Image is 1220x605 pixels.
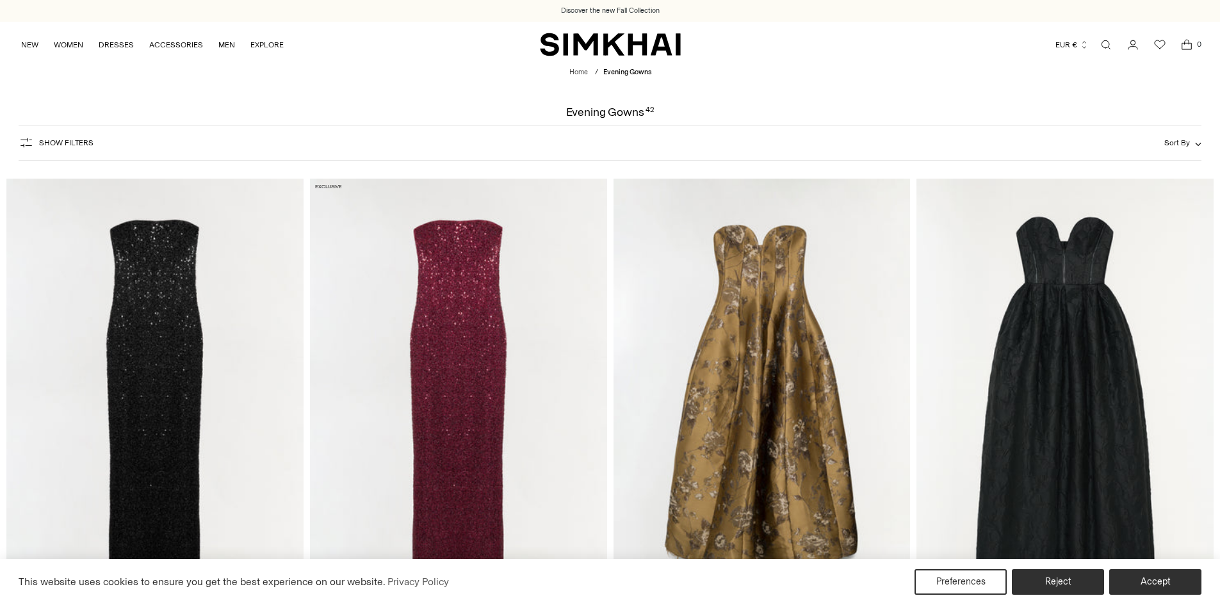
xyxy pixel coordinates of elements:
[54,31,83,59] a: WOMEN
[250,31,284,59] a: EXPLORE
[1164,136,1201,150] button: Sort By
[595,67,598,78] div: /
[218,31,235,59] a: MEN
[566,106,655,118] h1: Evening Gowns
[1109,569,1201,595] button: Accept
[915,569,1007,595] button: Preferences
[19,133,94,153] button: Show Filters
[1147,32,1173,58] a: Wishlist
[1093,32,1119,58] a: Open search modal
[386,572,451,592] a: Privacy Policy (opens in a new tab)
[1164,138,1190,147] span: Sort By
[39,138,94,147] span: Show Filters
[21,31,38,59] a: NEW
[149,31,203,59] a: ACCESSORIES
[1193,38,1205,50] span: 0
[646,106,655,118] div: 42
[569,67,651,78] nav: breadcrumbs
[569,68,588,76] a: Home
[99,31,134,59] a: DRESSES
[561,6,660,16] a: Discover the new Fall Collection
[1120,32,1146,58] a: Go to the account page
[1055,31,1089,59] button: EUR €
[540,32,681,57] a: SIMKHAI
[1012,569,1104,595] button: Reject
[1174,32,1200,58] a: Open cart modal
[603,68,651,76] span: Evening Gowns
[19,576,386,588] span: This website uses cookies to ensure you get the best experience on our website.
